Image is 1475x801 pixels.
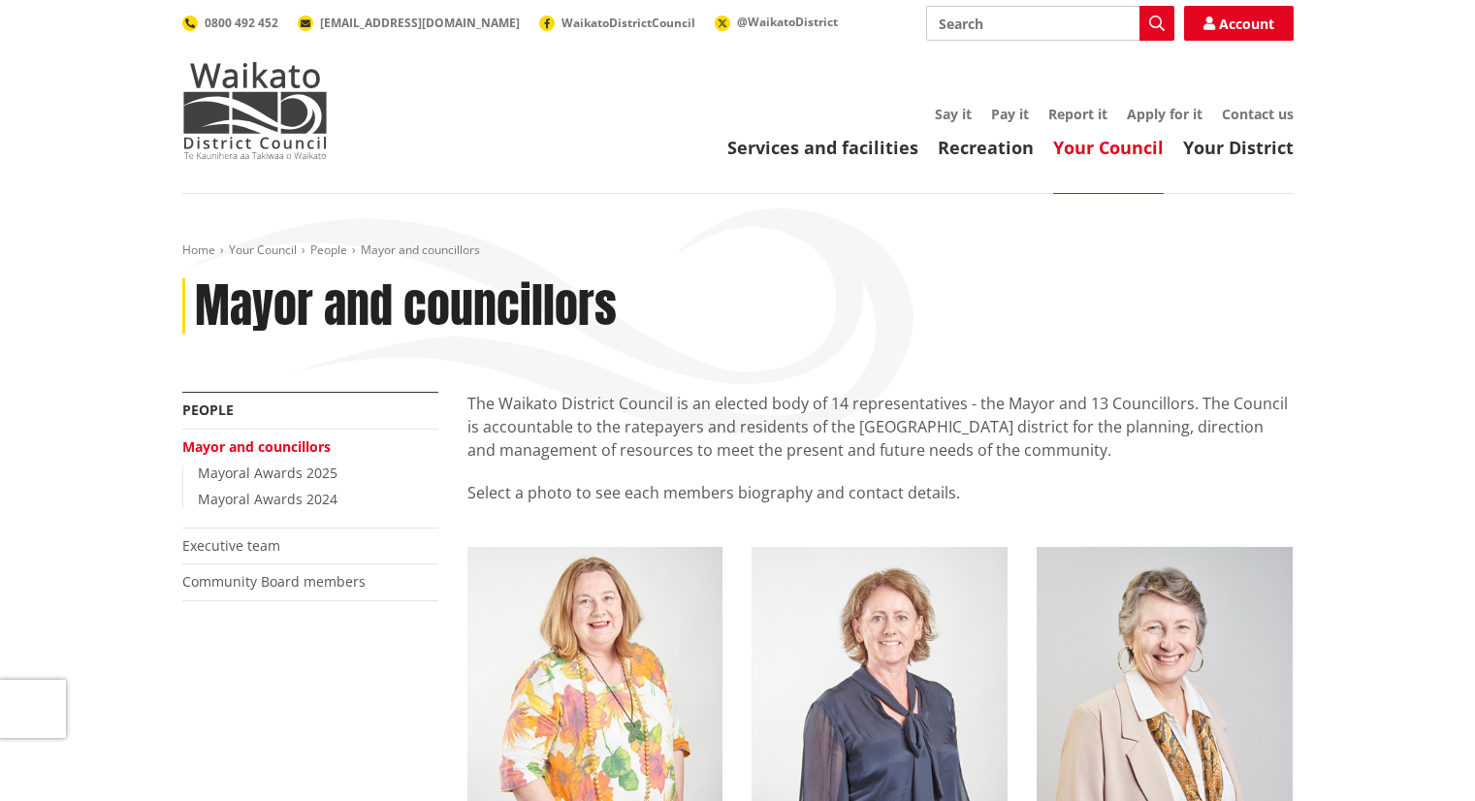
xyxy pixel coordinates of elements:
a: Pay it [991,105,1029,123]
a: Apply for it [1127,105,1202,123]
nav: breadcrumb [182,242,1294,259]
a: People [310,241,347,258]
a: Your Council [1053,136,1164,159]
a: Account [1184,6,1294,41]
a: 0800 492 452 [182,15,278,31]
p: The Waikato District Council is an elected body of 14 representatives - the Mayor and 13 Councill... [467,392,1294,462]
span: WaikatoDistrictCouncil [561,15,695,31]
a: Your District [1183,136,1294,159]
span: Mayor and councillors [361,241,480,258]
a: People [182,400,234,419]
a: Say it [935,105,972,123]
a: Report it [1048,105,1107,123]
span: 0800 492 452 [205,15,278,31]
p: Select a photo to see each members biography and contact details. [467,481,1294,528]
a: Home [182,241,215,258]
a: [EMAIL_ADDRESS][DOMAIN_NAME] [298,15,520,31]
h1: Mayor and councillors [195,278,617,335]
a: @WaikatoDistrict [715,14,838,30]
span: [EMAIL_ADDRESS][DOMAIN_NAME] [320,15,520,31]
a: WaikatoDistrictCouncil [539,15,695,31]
a: Mayoral Awards 2024 [198,490,337,508]
a: Mayor and councillors [182,437,331,456]
a: Services and facilities [727,136,918,159]
a: Community Board members [182,572,366,591]
span: @WaikatoDistrict [737,14,838,30]
a: Mayoral Awards 2025 [198,464,337,482]
a: Recreation [938,136,1034,159]
a: Contact us [1222,105,1294,123]
img: Waikato District Council - Te Kaunihera aa Takiwaa o Waikato [182,62,328,159]
a: Executive team [182,536,280,555]
input: Search input [926,6,1174,41]
a: Your Council [229,241,297,258]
